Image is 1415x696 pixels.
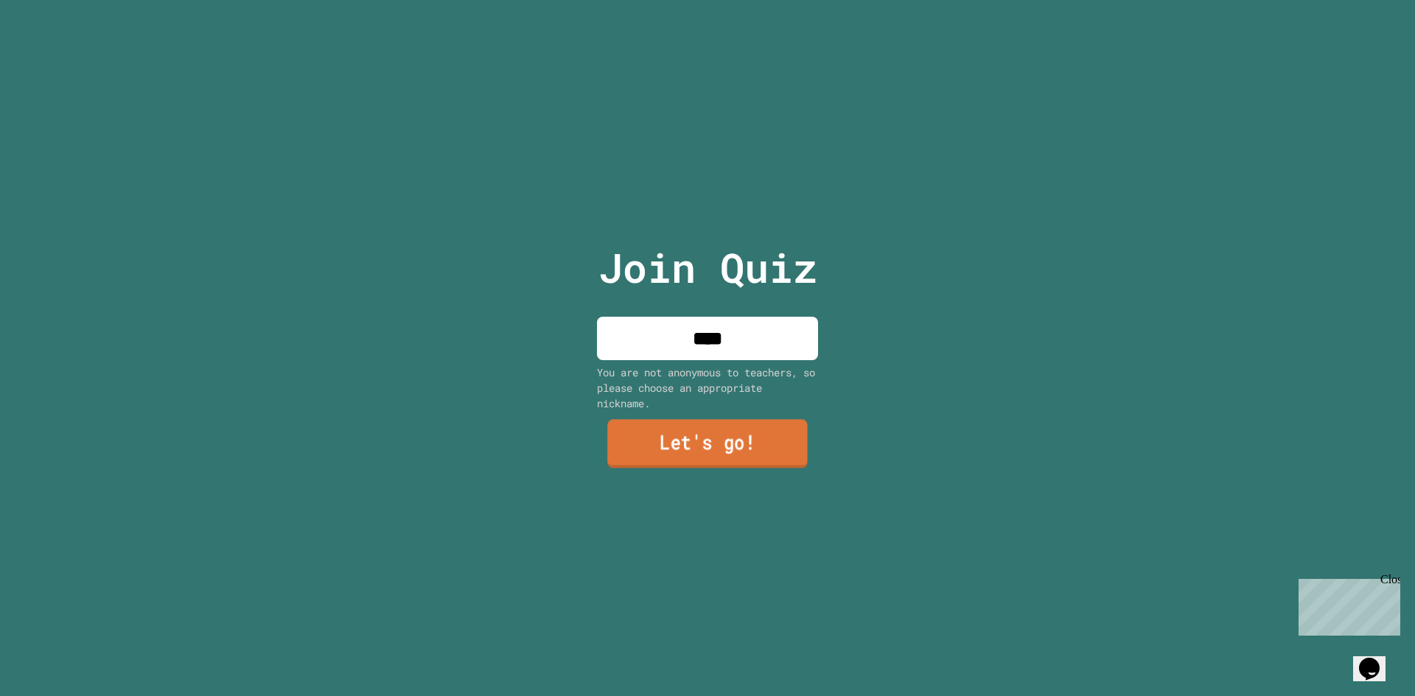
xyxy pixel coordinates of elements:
p: Join Quiz [598,237,817,298]
div: You are not anonymous to teachers, so please choose an appropriate nickname. [597,365,818,411]
iframe: chat widget [1353,637,1400,681]
a: Let's go! [607,420,808,468]
iframe: chat widget [1293,573,1400,636]
div: Chat with us now!Close [6,6,102,94]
